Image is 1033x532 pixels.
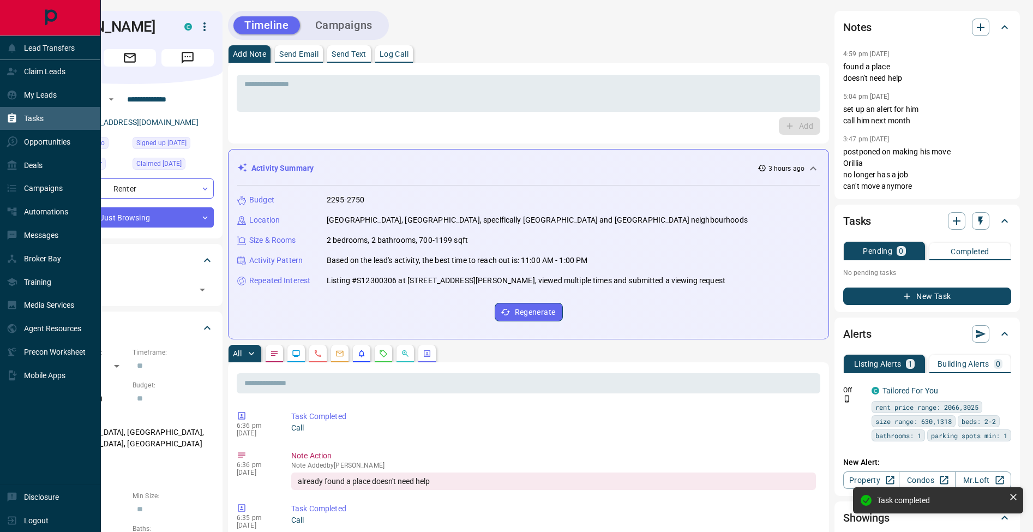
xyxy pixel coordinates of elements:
[291,450,816,462] p: Note Action
[327,275,725,286] p: Listing #S12300306 at [STREET_ADDRESS][PERSON_NAME], viewed multiple times and submitted a viewin...
[292,349,301,358] svg: Lead Browsing Activity
[843,395,851,403] svg: Push Notification Only
[46,423,214,453] p: [GEOGRAPHIC_DATA], [GEOGRAPHIC_DATA], [GEOGRAPHIC_DATA], [GEOGRAPHIC_DATA]
[768,164,804,174] p: 3 hours ago
[843,50,890,58] p: 4:59 pm [DATE]
[843,146,1011,192] p: postponed on making his move Orillia no longer has a job can't move anymore
[877,496,1005,505] div: Task completed
[133,491,214,501] p: Min Size:
[237,429,275,437] p: [DATE]
[237,522,275,529] p: [DATE]
[327,235,468,246] p: 2 bedrooms, 2 bathrooms, 700-1199 sqft
[291,411,816,422] p: Task Completed
[951,248,989,255] p: Completed
[843,457,1011,468] p: New Alert:
[314,349,322,358] svg: Calls
[843,104,1011,127] p: set up an alert for him call him next month
[996,360,1000,368] p: 0
[291,473,816,490] div: already found a place doesn't need help
[46,315,214,341] div: Criteria
[908,360,912,368] p: 1
[843,212,871,230] h2: Tasks
[875,430,921,441] span: bathrooms: 1
[843,19,872,36] h2: Notes
[843,265,1011,281] p: No pending tasks
[133,380,214,390] p: Budget:
[46,178,214,199] div: Renter
[843,385,865,395] p: Off
[291,422,816,434] p: Call
[875,402,978,413] span: rent price range: 2066,3025
[161,49,214,67] span: Message
[233,350,242,357] p: All
[279,50,319,58] p: Send Email
[233,16,300,34] button: Timeline
[233,50,266,58] p: Add Note
[237,514,275,522] p: 6:35 pm
[249,214,280,226] p: Location
[380,50,409,58] p: Log Call
[46,247,214,273] div: Tags
[843,509,890,527] h2: Showings
[863,247,892,255] p: Pending
[195,282,210,297] button: Open
[962,416,996,427] span: beds: 2-2
[237,422,275,429] p: 6:36 pm
[133,158,214,173] div: Mon Dec 18 2023
[882,386,938,395] a: Tailored For You
[75,118,199,127] a: [EMAIL_ADDRESS][DOMAIN_NAME]
[291,515,816,526] p: Call
[955,471,1011,489] a: Mr.Loft
[304,16,383,34] button: Campaigns
[104,49,156,67] span: Email
[251,163,314,174] p: Activity Summary
[327,194,364,206] p: 2295-2750
[379,349,388,358] svg: Requests
[237,469,275,476] p: [DATE]
[291,503,816,515] p: Task Completed
[133,348,214,357] p: Timeframe:
[105,93,118,106] button: Open
[249,235,296,246] p: Size & Rooms
[291,462,816,469] p: Note Added by [PERSON_NAME]
[423,349,431,358] svg: Agent Actions
[46,18,168,35] h1: [PERSON_NAME]
[136,138,187,148] span: Signed up [DATE]
[184,23,192,31] div: condos.ca
[46,458,214,468] p: Motivation:
[327,214,748,226] p: [GEOGRAPHIC_DATA], [GEOGRAPHIC_DATA], specifically [GEOGRAPHIC_DATA] and [GEOGRAPHIC_DATA] neighb...
[357,349,366,358] svg: Listing Alerts
[270,349,279,358] svg: Notes
[46,414,214,423] p: Areas Searched:
[327,255,587,266] p: Based on the lead's activity, the best time to reach out is: 11:00 AM - 1:00 PM
[899,247,903,255] p: 0
[872,387,879,394] div: condos.ca
[931,430,1007,441] span: parking spots min: 1
[332,50,367,58] p: Send Text
[237,158,820,178] div: Activity Summary3 hours ago
[843,135,890,143] p: 3:47 pm [DATE]
[335,349,344,358] svg: Emails
[133,137,214,152] div: Thu Jul 21 2022
[843,505,1011,531] div: Showings
[843,321,1011,347] div: Alerts
[495,303,563,321] button: Regenerate
[249,194,274,206] p: Budget
[401,349,410,358] svg: Opportunities
[899,471,955,489] a: Condos
[854,360,902,368] p: Listing Alerts
[938,360,989,368] p: Building Alerts
[843,14,1011,40] div: Notes
[843,61,1011,84] p: found a place doesn't need help
[249,275,310,286] p: Repeated Interest
[843,325,872,343] h2: Alerts
[843,208,1011,234] div: Tasks
[843,288,1011,305] button: New Task
[136,158,182,169] span: Claimed [DATE]
[843,93,890,100] p: 5:04 pm [DATE]
[237,461,275,469] p: 6:36 pm
[875,416,952,427] span: size range: 630,1318
[46,207,214,228] div: Just Browsing
[249,255,303,266] p: Activity Pattern
[843,471,899,489] a: Property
